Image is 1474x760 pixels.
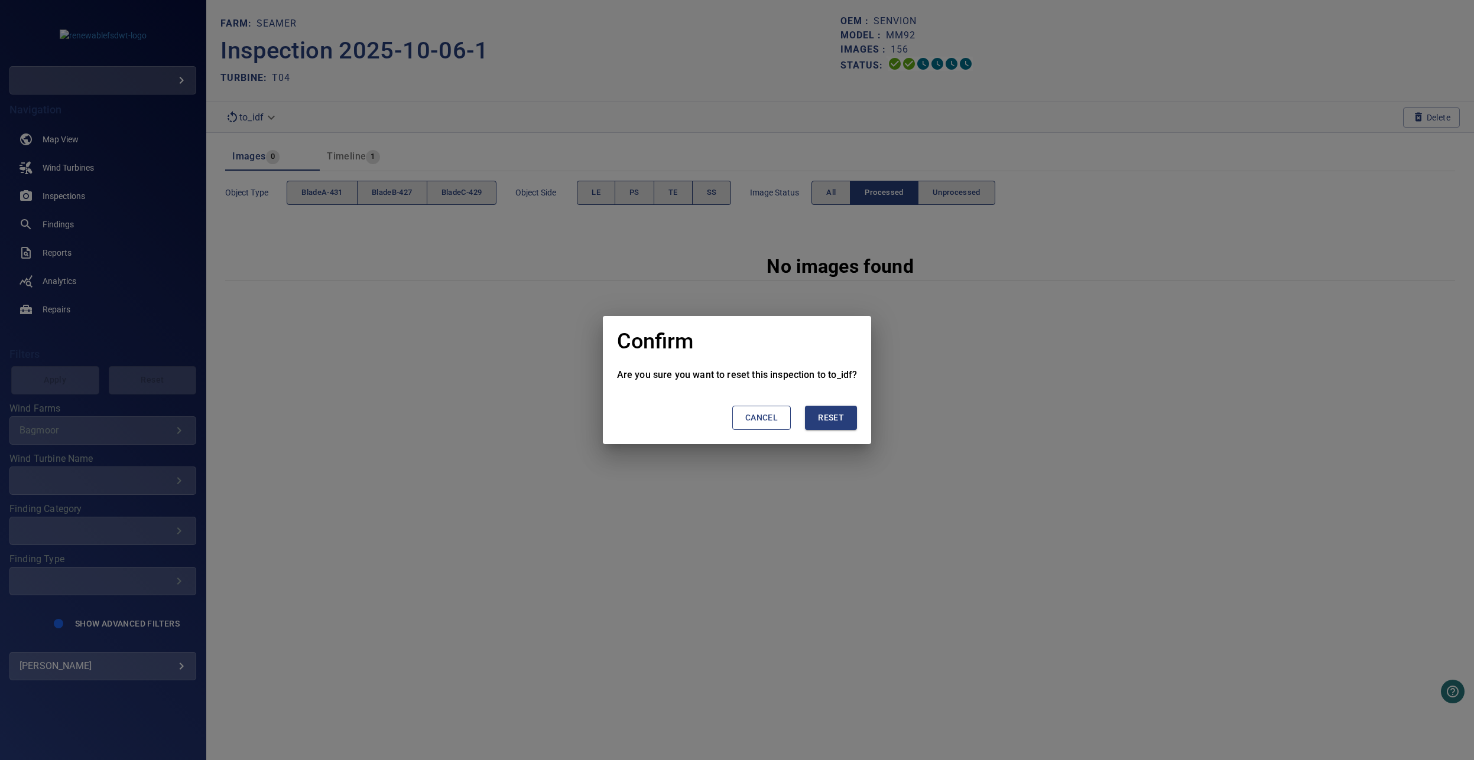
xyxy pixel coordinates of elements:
[732,406,791,430] button: Cancel
[617,368,858,382] p: Are you sure you want to reset this inspection to to_idf?
[617,330,693,354] h1: Confirm
[805,406,857,430] button: Reset
[745,410,778,425] span: Cancel
[818,410,844,425] span: Reset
